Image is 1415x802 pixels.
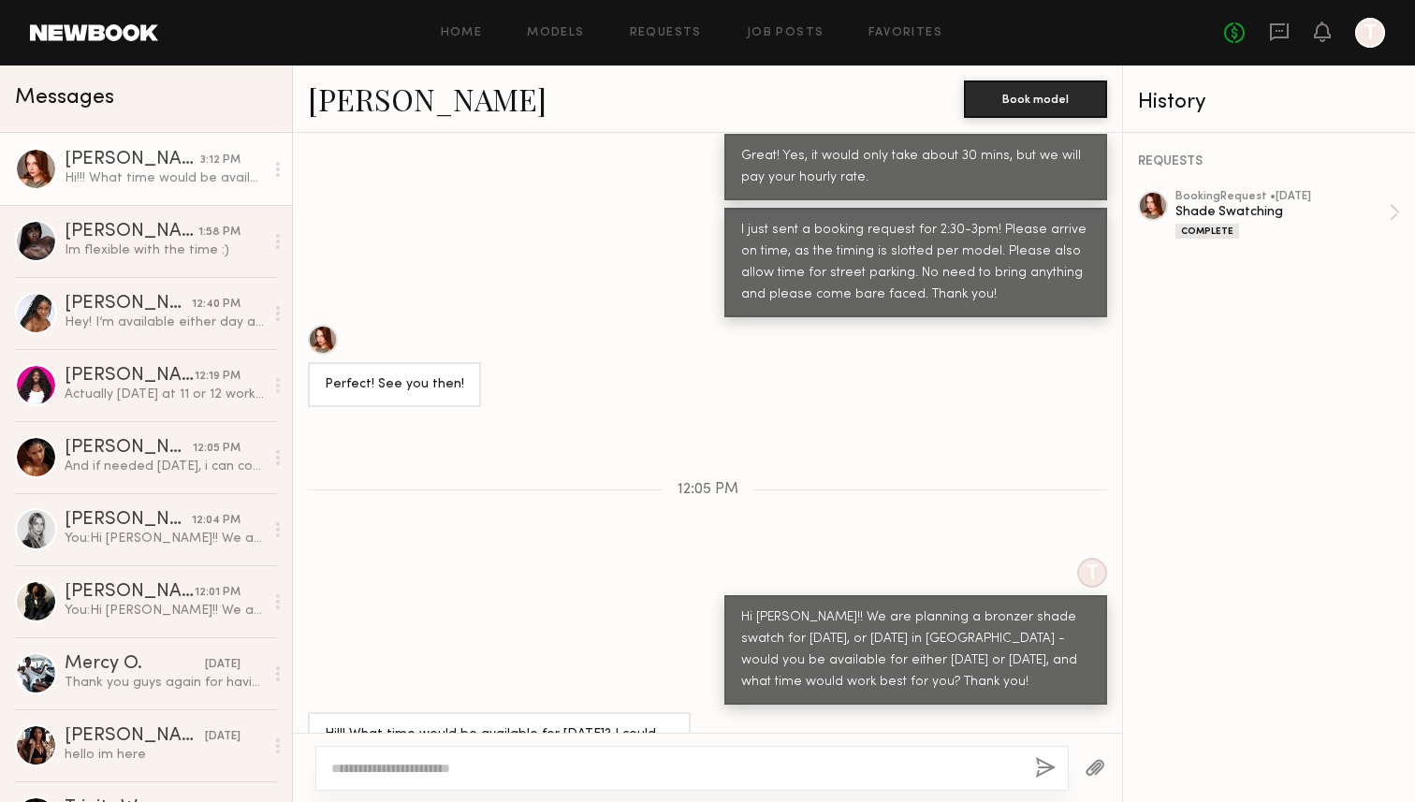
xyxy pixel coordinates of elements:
[65,655,205,674] div: Mercy O.
[65,583,195,602] div: [PERSON_NAME]
[1138,155,1400,168] div: REQUESTS
[65,602,264,620] div: You: Hi [PERSON_NAME]!! We are planning a bronzer shade swatch for [DATE], or [DATE] in [GEOGRAPH...
[741,146,1090,189] div: Great! Yes, it would only take about 30 mins, but we will pay your hourly rate.
[65,746,264,764] div: hello im here
[325,374,464,396] div: Perfect! See you then!
[195,584,241,602] div: 12:01 PM
[1175,203,1389,221] div: Shade Swatching
[964,80,1107,118] button: Book model
[195,368,241,386] div: 12:19 PM
[65,511,192,530] div: [PERSON_NAME]
[747,27,824,39] a: Job Posts
[65,223,198,241] div: [PERSON_NAME]
[741,607,1090,693] div: Hi [PERSON_NAME]!! We are planning a bronzer shade swatch for [DATE], or [DATE] in [GEOGRAPHIC_DA...
[964,90,1107,106] a: Book model
[65,674,264,692] div: Thank you guys again for having me. 😊🙏🏿
[192,296,241,314] div: 12:40 PM
[198,224,241,241] div: 1:58 PM
[65,151,200,169] div: [PERSON_NAME]
[65,458,264,475] div: And if needed [DATE], i can come anytime between 1 and 4:30
[65,386,264,403] div: Actually [DATE] at 11 or 12 works too so whichever fits your schedule best
[65,295,192,314] div: [PERSON_NAME]
[65,439,193,458] div: [PERSON_NAME]
[65,169,264,187] div: Hi!!! What time would be available for [DATE]? I could do like noon [DATE]?
[15,87,114,109] span: Messages
[65,367,195,386] div: [PERSON_NAME]
[65,530,264,547] div: You: Hi [PERSON_NAME]!! We are planning a bronzer shade swatch for [DATE], or [DATE] in [GEOGRAPH...
[193,440,241,458] div: 12:05 PM
[1175,191,1400,239] a: bookingRequest •[DATE]Shade SwatchingComplete
[65,241,264,259] div: Im flexible with the time :)
[1175,224,1239,239] div: Complete
[325,724,674,767] div: Hi!!! What time would be available for [DATE]? I could do like noon [DATE]?
[1175,191,1389,203] div: booking Request • [DATE]
[200,152,241,169] div: 3:12 PM
[65,314,264,331] div: Hey! I’m available either day anytime!
[678,482,738,498] span: 12:05 PM
[868,27,942,39] a: Favorites
[630,27,702,39] a: Requests
[205,656,241,674] div: [DATE]
[741,220,1090,306] div: I just sent a booking request for 2:30-3pm! Please arrive on time, as the timing is slotted per m...
[192,512,241,530] div: 12:04 PM
[1355,18,1385,48] a: T
[441,27,483,39] a: Home
[65,727,205,746] div: [PERSON_NAME]
[308,79,547,119] a: [PERSON_NAME]
[1138,92,1400,113] div: History
[527,27,584,39] a: Models
[205,728,241,746] div: [DATE]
